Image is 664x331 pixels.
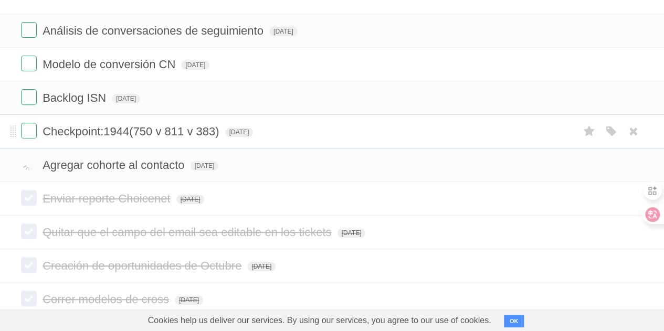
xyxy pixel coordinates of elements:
span: [DATE] [181,60,209,70]
span: Agregar cohorte al contacto [43,158,187,172]
span: [DATE] [191,161,219,170]
span: Checkpoint:1944(750 v 811 v 383) [43,125,222,138]
button: OK [504,315,524,327]
label: Done [21,190,37,206]
label: Done [21,89,37,105]
span: [DATE] [225,127,254,137]
label: Done [21,123,37,138]
span: Análisis de conversaciones de seguimiento [43,24,266,37]
label: Done [21,257,37,273]
span: [DATE] [112,94,140,103]
span: Enviar reporte Choicenet [43,192,173,205]
span: Creación de oportunidades de Octubre [43,259,244,272]
span: [DATE] [175,295,203,305]
span: [DATE] [338,228,366,238]
span: [DATE] [176,195,205,204]
label: Star task [579,123,599,140]
label: Done [21,156,37,172]
span: Cookies help us deliver our services. By using our services, you agree to our use of cookies. [138,310,502,331]
span: Quitar que el campo del email sea editable en los tickets [43,226,334,239]
span: Modelo de conversión CN [43,58,178,71]
span: [DATE] [247,262,276,271]
span: Backlog ISN [43,91,109,104]
label: Done [21,223,37,239]
label: Done [21,22,37,38]
label: Done [21,291,37,306]
span: Correr modelos de cross [43,293,172,306]
label: Done [21,56,37,71]
span: [DATE] [269,27,298,36]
